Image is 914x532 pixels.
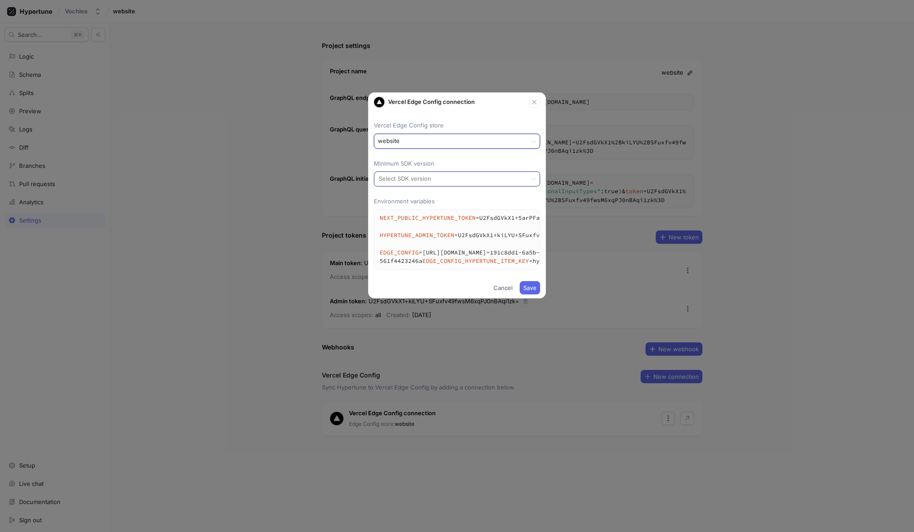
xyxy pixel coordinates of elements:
[520,281,540,294] button: Save
[374,197,540,206] p: Environment variables
[374,159,540,168] p: Minimum SDK version
[374,210,824,269] textarea: NEXT_PUBLIC_HYPERTUNE_TOKEN=U2FsdGVkX1+5arPFaWmogLbnhus+hY6+/z5FT9rQ3G4= HYPERTUNE_ADMIN_TOKEN=U2...
[388,98,475,107] p: Vercel Edge Config connection
[374,121,540,130] p: Vercel Edge Config store
[490,281,516,294] button: Cancel
[523,285,537,290] span: Save
[493,285,513,290] span: Cancel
